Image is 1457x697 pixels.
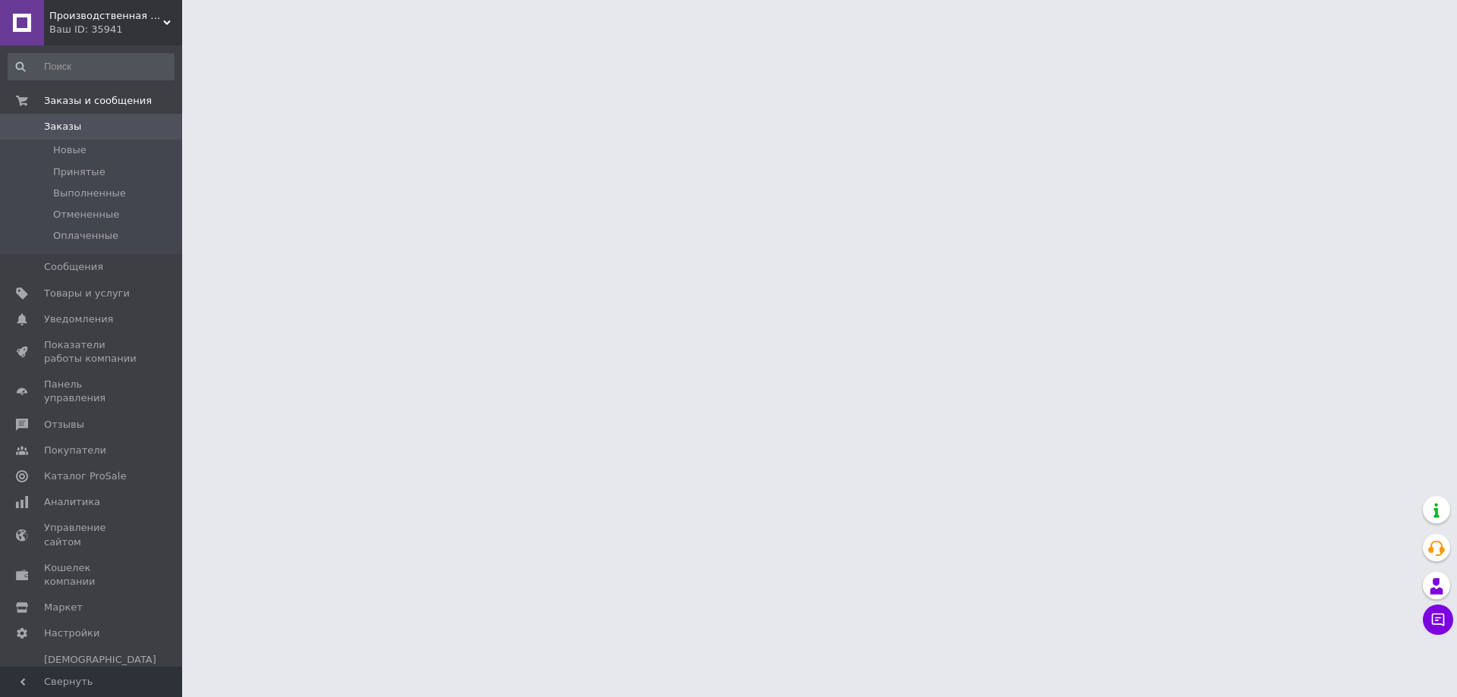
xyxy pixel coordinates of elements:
[53,208,119,221] span: Отмененные
[44,601,83,614] span: Маркет
[44,120,81,133] span: Заказы
[49,9,163,23] span: Производственная компания D-CORE
[49,23,182,36] div: Ваш ID: 35941
[53,229,118,243] span: Оплаченные
[53,187,126,200] span: Выполненные
[44,312,113,326] span: Уведомления
[44,260,103,274] span: Сообщения
[44,521,140,548] span: Управление сайтом
[44,378,140,405] span: Панель управления
[1423,604,1453,635] button: Чат с покупателем
[44,495,100,509] span: Аналитика
[8,53,175,80] input: Поиск
[44,626,99,640] span: Настройки
[44,561,140,589] span: Кошелек компании
[44,94,152,108] span: Заказы и сообщения
[53,165,105,179] span: Принятые
[44,469,126,483] span: Каталог ProSale
[44,653,156,695] span: [DEMOGRAPHIC_DATA] и счета
[44,418,84,432] span: Отзывы
[44,287,130,300] span: Товары и услуги
[44,338,140,366] span: Показатели работы компании
[53,143,87,157] span: Новые
[44,444,106,457] span: Покупатели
